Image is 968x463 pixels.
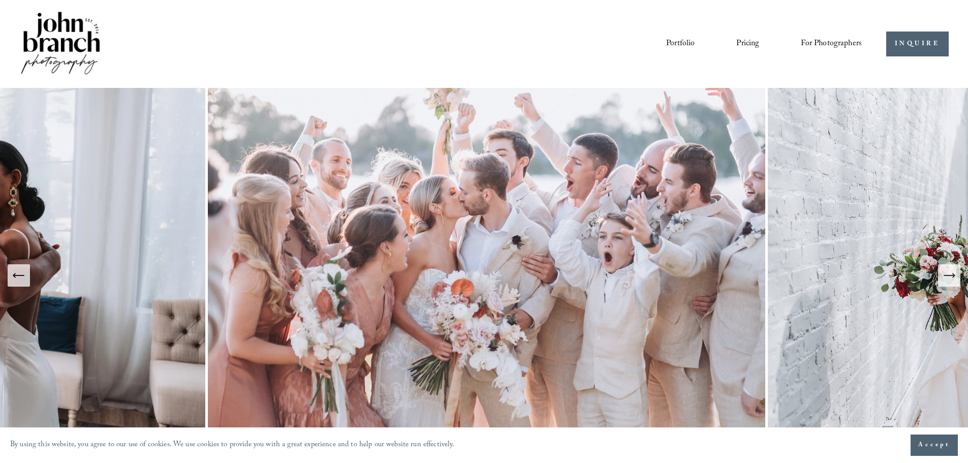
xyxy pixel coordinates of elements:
img: John Branch IV Photography [19,10,102,78]
img: A wedding party celebrating outdoors, featuring a bride and groom kissing amidst cheering bridesm... [205,88,768,463]
button: Next Slide [938,264,960,287]
button: Accept [911,435,958,456]
a: Portfolio [666,35,695,52]
span: Accept [918,440,950,450]
a: INQUIRE [886,32,949,56]
p: By using this website, you agree to our use of cookies. We use cookies to provide you with a grea... [10,438,455,453]
span: For Photographers [801,36,862,52]
button: Previous Slide [8,264,30,287]
a: Pricing [736,35,759,52]
a: folder dropdown [801,35,862,52]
